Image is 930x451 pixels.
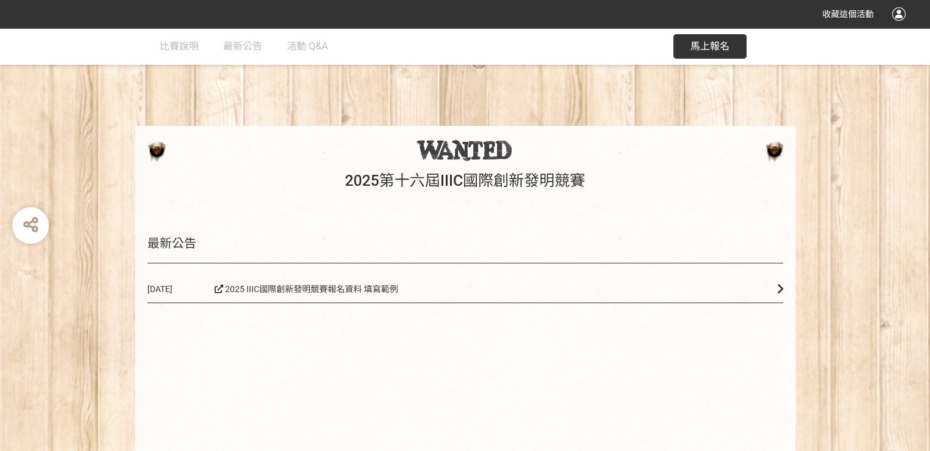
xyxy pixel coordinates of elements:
a: 比賽說明 [160,28,199,65]
span: [DATE] [147,276,215,303]
h1: 2025第十六屆IIIC國際創新發明競賽 [147,172,783,190]
a: 最新公告 [223,28,262,65]
span: 最新公告 [223,40,262,52]
span: 馬上報名 [690,40,729,52]
a: [DATE] 2025 IIIC國際創新發明競賽報名資料 填寫範例 [147,276,783,303]
span: 收藏這個活動 [822,9,874,19]
span: 比賽說明 [160,40,199,52]
span: 最新公告 [147,236,196,251]
button: 馬上報名 [673,34,747,59]
a: 活動 Q&A [287,28,328,65]
span: 2025 IIIC國際創新發明競賽報名資料 填寫範例 [215,284,399,294]
img: 2025第十六屆IIIC國際創新發明競賽 [416,139,514,161]
span: 活動 Q&A [287,40,328,52]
